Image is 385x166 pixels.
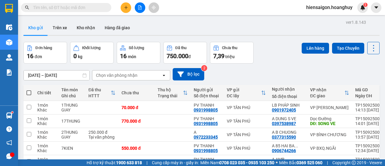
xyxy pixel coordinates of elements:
span: hiensaigon.hoanghuy [301,4,357,11]
div: VP [PERSON_NAME] [310,105,349,110]
div: HTTT [88,93,111,98]
span: copyright [352,161,356,165]
input: Select a date range. [24,70,89,80]
div: VP TÂN PHÚ [227,132,266,137]
span: plus [124,5,128,10]
div: 14:13 [DATE] [355,108,384,112]
div: 1 món [37,103,55,108]
div: 550.000 đ [122,146,152,151]
div: DĐ: SONG VE [310,121,349,126]
div: Số lượng [129,46,144,50]
div: Khác [37,135,55,139]
div: 0901972405 [272,108,296,112]
div: Ngày ĐH [355,93,380,98]
div: 0397538987 [272,121,296,126]
div: Trạng thái [158,93,183,98]
sup: 1 [363,3,368,7]
span: 7,39 [213,52,224,60]
div: TP1509250023 [355,143,384,148]
div: VP TÂN PHÚ [227,159,266,164]
div: 1BAO [61,159,82,164]
div: Chưa thu [122,90,152,95]
div: Khác [37,108,55,112]
div: Người gửi [194,87,221,92]
span: notification [6,140,12,146]
span: 1 [364,3,366,7]
span: đơn [35,54,42,59]
div: PV THANH [194,103,221,108]
div: VP BÌNH CHƯƠNG [310,132,349,137]
div: 1 món [37,116,55,121]
div: A [194,130,221,135]
div: Mã GD [355,87,380,92]
span: Hỗ trợ kỹ thuật: [87,159,142,166]
div: 250.000 đ [88,130,115,135]
div: A 85 HAI BA TRUNG TO Q NGAI [272,143,304,148]
div: 100.000 đ [122,159,152,164]
button: Kho gửi [23,20,48,35]
div: Khác [37,121,55,126]
img: solution-icon [6,69,12,76]
div: 0931998805 [194,108,218,112]
button: caret-down [371,2,381,13]
div: Đơn hàng [35,46,52,50]
strong: 0369 525 060 [297,160,322,165]
div: Ghi chú [61,93,82,98]
img: logo-vxr [5,4,13,13]
div: 17THUNG [61,119,82,124]
div: 12:34 [DATE] [355,148,384,153]
div: 0931998805 [194,121,218,126]
button: plus [121,2,131,13]
div: Khối lượng [82,46,100,50]
div: Chưa thu [222,46,237,50]
div: Số điện thoại [194,93,221,98]
div: Đã thu [88,87,111,92]
div: 1 món [37,157,55,162]
button: Lên hàng [302,43,329,54]
div: 2THUNG GIAY [61,130,82,139]
span: Miền Bắc [279,159,322,166]
span: đ [188,54,191,59]
div: A DUNG S VE [272,116,304,121]
sup: 1 [11,111,13,113]
span: ⚪️ [276,161,278,164]
span: món [128,54,136,59]
img: icon-new-feature [360,5,365,10]
span: 0 [73,52,77,60]
button: Khối lượng0kg [70,42,114,64]
div: 70.000 đ [122,105,152,110]
div: Đã thu [175,46,186,50]
div: 0377315590 [272,135,296,139]
img: warehouse-icon [6,112,12,119]
div: Người nhận [272,87,304,92]
div: Tên món [61,87,82,92]
span: triệu [225,54,235,59]
th: Toggle SortBy [307,85,352,101]
div: 13:57 [DATE] [355,135,384,139]
div: ĐC giao [310,93,344,98]
div: TP1509250026 [355,116,384,121]
button: Số lượng16món [117,42,160,64]
th: Toggle SortBy [224,85,269,101]
span: question-circle [6,126,12,132]
span: 750.000 [167,52,188,60]
div: 0931998805 [194,148,218,153]
div: Tại văn phòng [88,135,115,139]
button: Kho nhận [72,20,100,35]
div: Thu hộ [158,87,183,92]
sup: 2 [201,65,207,71]
img: warehouse-icon [6,24,12,30]
div: 770.000 đ [122,119,152,124]
span: search [25,5,29,10]
div: LB PHÁP SINH [272,103,304,108]
button: file-add [135,2,145,13]
div: VP TÂN PHÚ [227,105,266,110]
div: Chi tiết [37,90,55,95]
img: warehouse-icon [6,39,12,45]
div: VP BÌNH THẠNH [310,159,349,164]
div: PV THANH [194,143,221,148]
div: TP1509250027 [355,103,384,108]
div: VP TÂN PHÚ [227,146,266,151]
span: Cung cấp máy in - giấy in: [152,159,199,166]
th: Toggle SortBy [155,85,191,101]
